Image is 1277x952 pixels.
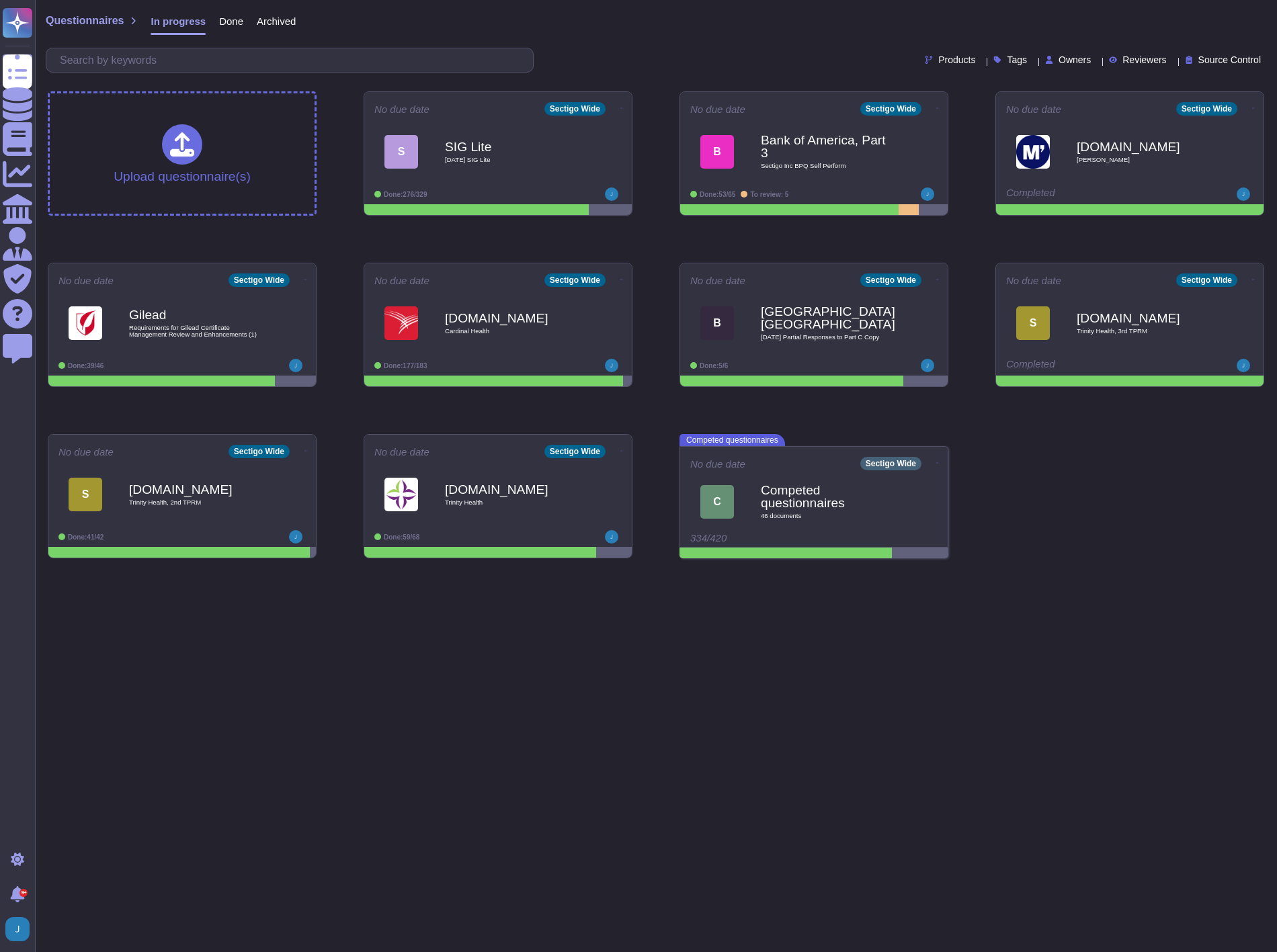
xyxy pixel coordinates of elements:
[5,917,30,941] img: user
[384,191,427,198] span: Done: 276/329
[860,102,921,116] div: Sectigo Wide
[860,273,921,287] div: Sectigo Wide
[761,334,895,341] span: [DATE] Partial Responses to Part C Copy
[229,273,290,287] div: Sectigo Wide
[1237,187,1250,201] img: user
[1077,328,1211,335] span: Trinity Health, 3rd TPRM
[53,48,533,72] input: Search by keywords
[445,483,579,496] b: [DOMAIN_NAME]
[3,914,39,944] button: user
[700,306,734,340] div: B
[384,533,419,541] span: Done: 59/68
[68,533,104,541] span: Done: 41/42
[605,530,618,544] img: user
[1059,55,1091,64] span: Owners
[860,457,921,470] div: Sectigo Wide
[129,483,263,496] b: [DOMAIN_NAME]
[761,163,895,169] span: Sectigo Inc BPQ Self Perform
[384,362,427,370] span: Done: 177/183
[1016,135,1050,169] img: Logo
[289,530,302,544] img: user
[374,447,429,457] span: No due date
[1198,55,1261,64] span: Source Control
[761,305,895,331] b: [GEOGRAPHIC_DATA], [GEOGRAPHIC_DATA]
[1176,273,1237,287] div: Sectigo Wide
[700,191,735,198] span: Done: 53/65
[129,499,263,506] span: Trinity Health, 2nd TPRM
[1176,102,1237,116] div: Sectigo Wide
[700,362,728,370] span: Done: 5/6
[690,104,745,114] span: No due date
[921,359,934,372] img: user
[761,484,895,509] b: Competed questionnaires
[1007,55,1027,64] span: Tags
[384,306,418,340] img: Logo
[219,16,243,26] span: Done
[129,308,263,321] b: Gilead
[58,275,114,286] span: No due date
[19,889,28,897] div: 9+
[1006,187,1171,201] div: Completed
[114,124,251,183] div: Upload questionnaire(s)
[605,359,618,372] img: user
[46,15,124,26] span: Questionnaires
[374,104,429,114] span: No due date
[384,478,418,511] img: Logo
[69,306,102,340] img: Logo
[445,140,579,153] b: SIG Lite
[690,532,727,544] span: 334/420
[69,478,102,511] div: S
[544,273,606,287] div: Sectigo Wide
[1006,104,1061,114] span: No due date
[679,434,785,446] span: Competed questionnaires
[938,55,975,64] span: Products
[700,135,734,169] div: B
[1006,359,1171,372] div: Completed
[58,447,114,457] span: No due date
[750,191,788,198] span: To review: 5
[1077,312,1211,324] b: [DOMAIN_NAME]
[700,485,734,519] div: C
[605,187,618,201] img: user
[384,135,418,169] div: S
[374,275,429,286] span: No due date
[761,134,895,159] b: Bank of America, Part 3
[544,445,606,458] div: Sectigo Wide
[129,324,263,337] span: Requirements for Gilead Certificate Management Review and Enhancements (1)
[761,513,895,519] span: 46 document s
[68,362,104,370] span: Done: 39/46
[445,157,579,163] span: [DATE] SIG Lite
[1237,359,1250,372] img: user
[445,328,579,335] span: Cardinal Health
[1077,157,1211,163] span: [PERSON_NAME]
[445,499,579,506] span: Trinity Health
[690,459,745,469] span: No due date
[445,312,579,324] b: [DOMAIN_NAME]
[229,445,290,458] div: Sectigo Wide
[1006,275,1061,286] span: No due date
[690,275,745,286] span: No due date
[1016,306,1050,340] div: S
[289,359,302,372] img: user
[544,102,606,116] div: Sectigo Wide
[1122,55,1166,64] span: Reviewers
[1077,140,1211,153] b: [DOMAIN_NAME]
[921,187,934,201] img: user
[151,16,206,26] span: In progress
[257,16,296,26] span: Archived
